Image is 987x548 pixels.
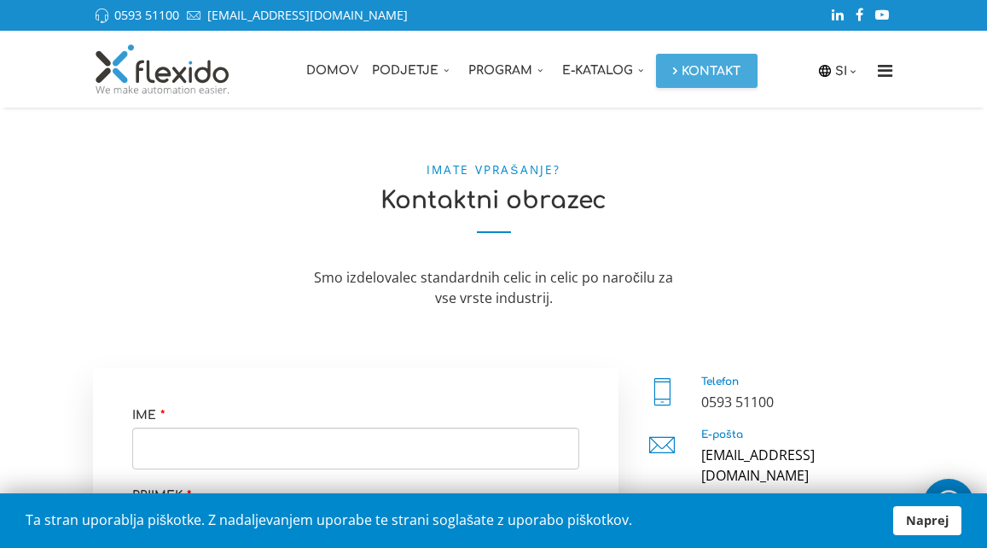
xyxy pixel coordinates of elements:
[701,446,815,485] a: [EMAIL_ADDRESS][DOMAIN_NAME]
[872,62,899,79] i: Menu
[893,506,961,535] a: Naprej
[114,7,179,23] a: 0593 51100
[835,61,861,80] a: SI
[701,376,894,388] h5: Telefon
[647,429,677,460] i: E-pošta
[306,267,682,308] div: Smo izdelovalec standardnih celic in celic po naročilu za vse vrste industrij.
[817,63,833,79] img: icon-laguage.svg
[365,31,462,108] a: Podjetje
[132,488,195,504] label: Priimek
[872,31,899,108] a: Menu
[701,392,894,412] div: 0593 51100
[93,44,233,95] img: Flexido, d.o.o.
[656,54,758,88] a: Kontakt
[93,188,895,233] h2: Kontaktni obrazec
[427,161,561,178] small: Imate vprašanje?
[555,31,656,108] a: E-katalog
[647,376,677,407] i: Telefon
[299,31,365,108] a: Domov
[932,487,966,520] img: whatsapp_icon_white.svg
[701,429,894,440] h5: E-pošta
[132,408,169,423] label: Ime
[462,31,555,108] a: Program
[207,7,408,23] a: [EMAIL_ADDRESS][DOMAIN_NAME]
